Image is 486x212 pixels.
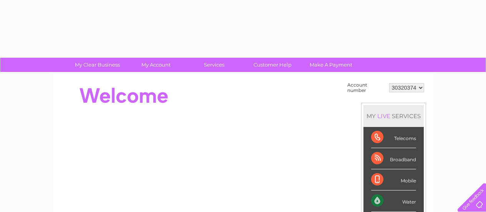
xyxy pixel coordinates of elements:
[66,58,129,72] a: My Clear Business
[371,148,416,169] div: Broadband
[376,112,392,120] div: LIVE
[182,58,246,72] a: Services
[371,127,416,148] div: Telecoms
[345,80,387,95] td: Account number
[371,169,416,190] div: Mobile
[124,58,187,72] a: My Account
[299,58,363,72] a: Make A Payment
[241,58,304,72] a: Customer Help
[363,105,424,127] div: MY SERVICES
[371,190,416,212] div: Water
